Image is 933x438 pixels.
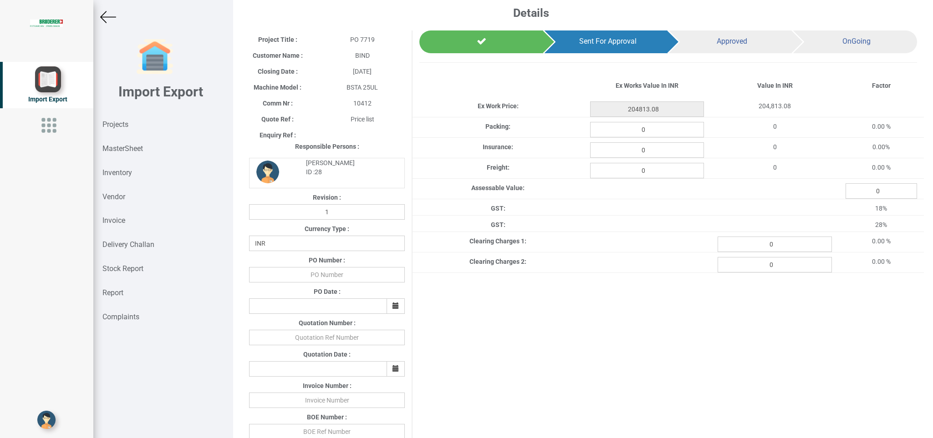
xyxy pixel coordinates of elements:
[299,158,398,176] div: [PERSON_NAME] ID :
[875,205,887,212] span: 18%
[249,204,405,220] input: Revision
[759,102,791,110] span: 204,813.08
[102,192,125,201] strong: Vendor
[102,144,143,153] strong: MasterSheet
[299,318,356,327] label: Quotation Number :
[253,51,303,60] label: Customer Name :
[249,330,405,345] input: Quotation Ref Number
[314,287,341,296] label: PO Date :
[263,99,293,108] label: Comm Nr :
[295,142,359,151] label: Responsible Persons :
[469,257,526,266] label: Clearing Charges 2:
[872,143,890,151] span: 0.00%
[347,84,378,91] span: BSTA 25UL
[260,131,296,140] label: Enquiry Ref :
[249,267,405,282] input: PO Number
[616,81,678,90] label: Ex Works Value In INR
[307,413,347,422] label: BOE Number :
[773,123,777,130] span: 0
[353,68,372,75] span: [DATE]
[102,264,143,273] strong: Stock Report
[872,258,891,265] span: 0.00 %
[254,83,301,92] label: Machine Model :
[315,168,322,176] strong: 28
[717,37,747,45] span: Approved
[842,37,871,45] span: OnGoing
[491,220,505,229] label: GST:
[118,84,203,100] b: Import Export
[471,183,525,192] label: Assessable Value:
[773,164,777,171] span: 0
[261,115,294,124] label: Quote Ref :
[102,216,125,225] strong: Invoice
[351,116,374,123] span: Price list
[483,142,513,151] label: Insurance:
[353,100,372,107] span: 10412
[513,6,549,20] b: Details
[303,381,352,390] label: Invoice Number :
[491,204,505,213] label: GST:
[579,37,637,45] span: Sent For Approval
[872,81,891,90] label: Factor
[258,35,297,44] label: Project Title :
[102,168,132,177] strong: Inventory
[102,312,139,321] strong: Complaints
[773,143,777,151] span: 0
[102,240,154,249] strong: Delivery Challan
[249,393,405,408] input: Invoice Number
[28,96,67,103] span: Import Export
[355,52,370,59] span: BIND
[757,81,793,90] label: Value In INR
[872,237,891,245] span: 0.00 %
[872,123,891,130] span: 0.00 %
[137,39,173,75] img: garage-closed.png
[258,67,298,76] label: Closing Date :
[313,193,341,202] label: Revision :
[350,36,375,43] span: PO 7719
[303,350,351,359] label: Quotation Date :
[875,221,887,228] span: 28%
[478,101,519,111] label: Ex Work Price:
[469,237,526,246] label: Clearing Charges 1:
[485,122,510,131] label: Packing:
[872,164,891,171] span: 0.00 %
[305,224,349,233] label: Currency Type :
[256,161,279,183] img: DP
[487,163,510,172] label: Freight:
[309,256,345,265] label: PO Number :
[102,120,128,129] strong: Projects
[102,288,123,297] strong: Report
